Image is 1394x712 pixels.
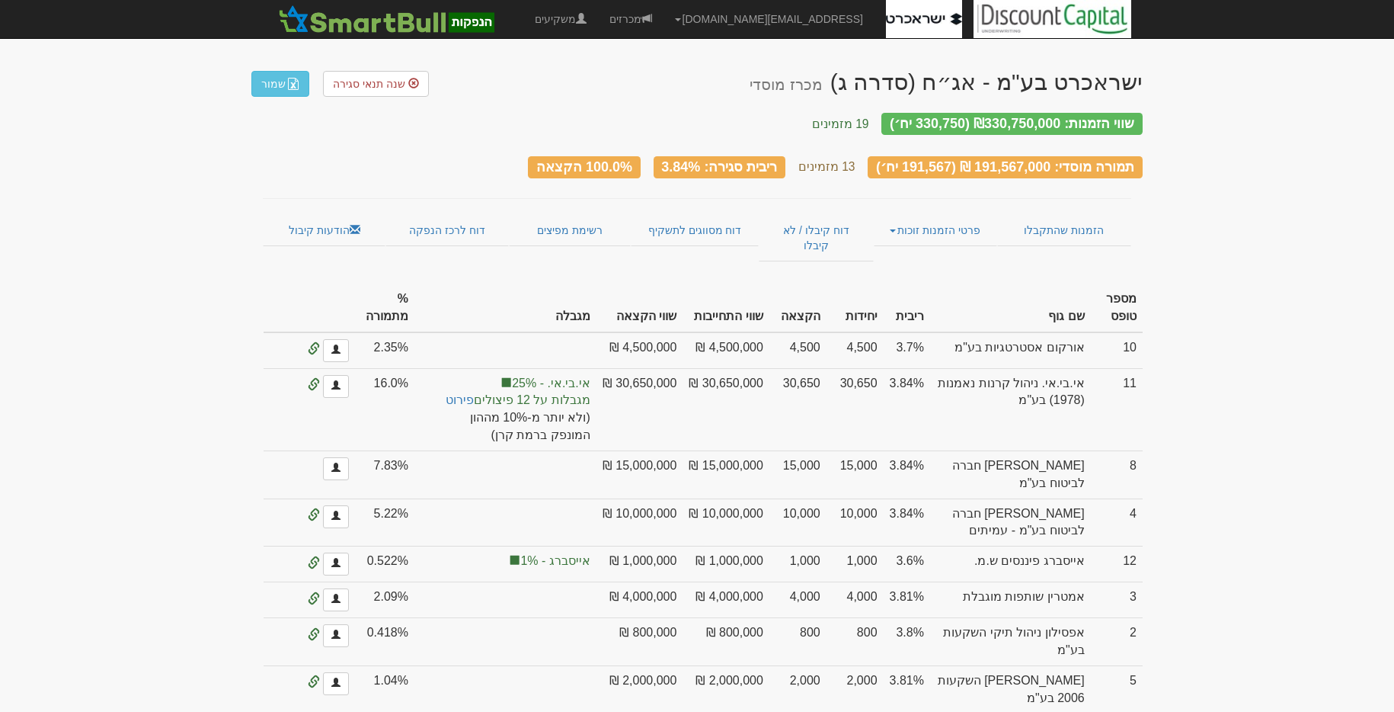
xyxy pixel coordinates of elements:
img: excel-file-white.png [287,78,299,90]
a: רשימת מפיצים [509,214,631,246]
img: סמארטבול - מערכת לניהול הנפקות [274,4,498,34]
td: 10,000,000 ₪ [683,499,769,547]
span: הזמנה אונליין [308,379,320,391]
td: 4 [1091,499,1143,547]
td: 4,000,000 ₪ [683,582,769,618]
span: אי.בי.אי. - 25% [420,375,590,393]
span: הזמנה אונליין [308,509,320,521]
td: 3.6% [884,547,930,582]
span: הזמנה אונליין [308,629,320,641]
td: 30,650 [826,368,884,451]
span: בהזמנה אונליין הוזנה מגבלה למשקיע זה בלבד (לא משותפת) [500,377,512,389]
td: אמטרין שותפות מוגבלת [930,582,1091,618]
td: 16.0% [355,368,414,451]
td: 30,650 [769,368,826,451]
td: 4,500 [769,332,826,369]
th: מגבלה [414,284,596,332]
a: שמור [251,71,309,97]
td: 11 [1091,368,1143,451]
td: 3.81% [884,582,930,618]
td: 1,000 [826,547,884,582]
a: הודעות קיבול [263,214,385,246]
span: הזמנה אונליין [308,557,320,569]
td: אייסברג פיננסים ש.מ. [930,547,1091,582]
td: 15,000 [769,451,826,499]
td: 1,000,000 ₪ [683,547,769,582]
td: 30,650,000 ₪ [596,368,683,451]
a: דוח לרכז הנפקה [385,214,508,246]
td: 4,500 [826,332,884,369]
td: 3.84% [884,451,930,499]
td: 10,000 [769,499,826,547]
td: אורקום אסטרטגיות בע"מ [930,332,1091,369]
td: 2.35% [355,332,414,369]
span: (ולא יותר מ-10% מההון המונפק ברמת קרן) [420,409,590,444]
td: 0.418% [355,618,414,666]
span: אייסברג - 1% [420,553,590,570]
a: הזמנות שהתקבלו [997,214,1131,246]
td: 800 [769,618,826,666]
td: 10 [1091,332,1143,369]
a: דוח קיבלו / לא קיבלו [759,214,874,261]
td: 10,000 [826,499,884,547]
td: 1,000,000 ₪ [596,547,683,582]
td: 15,000,000 ₪ [683,451,769,499]
td: 4,000,000 ₪ [596,582,683,618]
td: 3.84% [884,499,930,547]
small: 19 מזמינים [812,117,869,130]
span: הזמנה אונליין [308,676,320,688]
th: מספר טופס [1091,284,1143,332]
td: 3.7% [884,332,930,369]
td: 2 [1091,618,1143,666]
td: 8 [1091,451,1143,499]
td: [PERSON_NAME] חברה לביטוח בע"מ [930,451,1091,499]
div: ריבית סגירה: 3.84% [654,156,786,178]
span: בהזמנה אונליין הוזנה מגבלה למשקיע זה בלבד (לא משותפת) [508,554,520,566]
td: 4,000 [826,582,884,618]
small: 13 מזמינים [798,160,855,173]
td: 800,000 ₪ [683,618,769,666]
span: הזמנה אונליין [308,593,320,605]
div: שווי הזמנות: ₪330,750,000 (330,750 יח׳) [881,113,1143,135]
span: מגבלות על 12 פיצולים [420,392,590,409]
small: מכרז מוסדי [750,76,822,93]
td: 3 [1091,582,1143,618]
td: 5.22% [355,499,414,547]
td: 15,000 [826,451,884,499]
span: שנה תנאי סגירה [333,78,405,90]
td: הקצאה בפועל לקבוצת סמארטבול 25%, לתשומת ליבך: עדכון המגבלות ישנה את אפשרויות ההקצאה הסופיות. [414,368,596,451]
td: 800,000 ₪ [596,618,683,666]
a: שנה תנאי סגירה [323,71,429,97]
span: 84.74% הקצאה כולל מגבלות [536,159,632,174]
td: 7.83% [355,451,414,499]
td: 15,000,000 ₪ [596,451,683,499]
th: שווי התחייבות [683,284,769,332]
td: אי.בי.אי. ניהול קרנות נאמנות (1978) בע"מ [930,368,1091,451]
td: 0.522% [355,547,414,582]
td: 4,000 [769,582,826,618]
a: דוח מסווגים לתשקיף [631,214,758,246]
td: 800 [826,618,884,666]
td: אפסילון ניהול תיקי השקעות בע"מ [930,618,1091,666]
td: 10,000,000 ₪ [596,499,683,547]
th: הקצאה [769,284,826,332]
th: % מתמורה [355,284,414,332]
td: 1,000 [769,547,826,582]
td: 12 [1091,547,1143,582]
div: ישראכרט בע"מ - אג״ח (סדרה ג) - הנפקה פרטית [750,69,1143,95]
td: 3.84% [884,368,930,451]
td: 2.09% [355,582,414,618]
a: פרטי הזמנות זוכות [874,214,996,246]
td: [PERSON_NAME] חברה לביטוח בע"מ - עמיתים [930,499,1091,547]
th: שווי הקצאה [596,284,683,332]
th: יחידות [826,284,884,332]
td: 3.8% [884,618,930,666]
span: הזמנה אונליין [308,343,320,355]
div: תמורה מוסדי: 191,567,000 ₪ (191,567 יח׳) [868,156,1143,178]
td: 4,500,000 ₪ [683,332,769,369]
td: 30,650,000 ₪ [683,368,769,451]
a: פירוט [446,393,474,406]
td: 4,500,000 ₪ [596,332,683,369]
th: שם גוף [930,284,1091,332]
th: ריבית [884,284,930,332]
